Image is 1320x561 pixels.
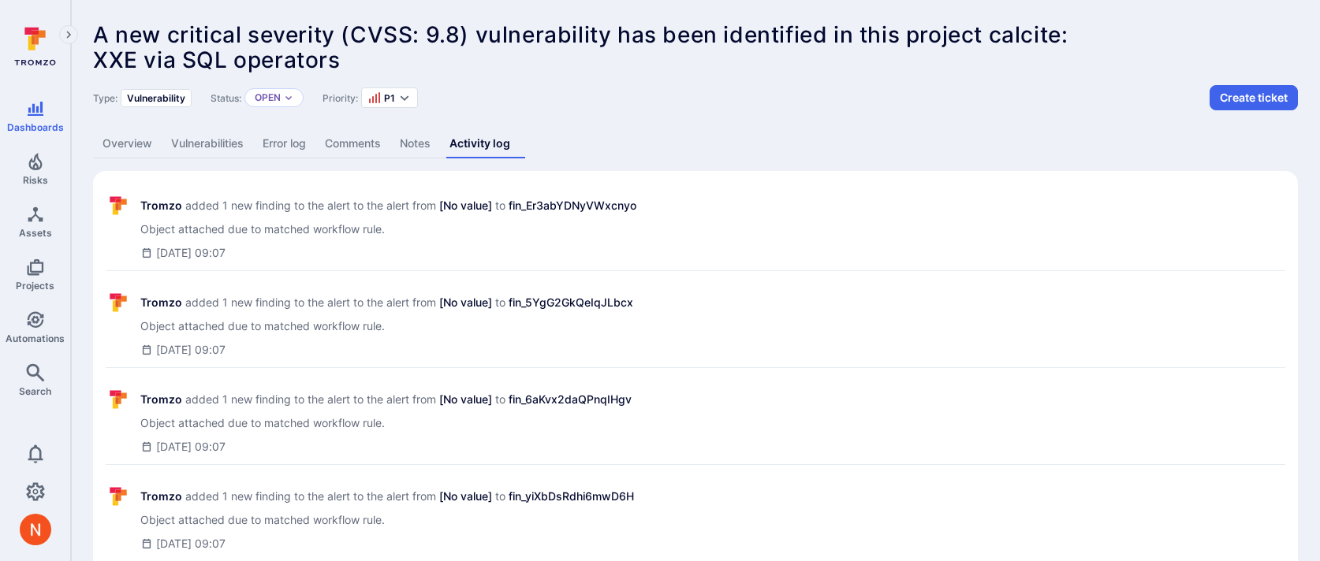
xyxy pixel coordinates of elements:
button: Create ticket [1210,85,1298,110]
span: XXE via SQL operators [93,46,341,73]
button: Expand dropdown [398,91,411,104]
span: P1 [384,92,395,104]
span: [DATE] 09:07 [156,439,226,455]
span: Risks [23,174,48,186]
span: Object attached due to matched workflow rule. [140,415,632,431]
i: Expand navigation menu [63,28,74,42]
img: ACg8ocIprwjrgDQnDsNSk9Ghn5p5-B8DpAKWoJ5Gi9syOE4K59tr4Q=s96-c [20,514,51,545]
span: Projects [16,280,54,292]
span: from [412,198,436,214]
button: Open [255,91,281,104]
span: fin_Er3abYDNyVWxcnyo [509,198,636,214]
span: to [495,198,505,214]
span: Tromzo [140,295,182,310]
a: Activity log [440,129,520,158]
span: to the alert [353,295,409,310]
span: [No value] [439,489,492,504]
a: Error log [253,129,315,158]
span: Status: [211,92,241,104]
span: Tromzo [140,198,182,214]
span: fin_yiXbDsRdhi6mwD6H [509,489,634,504]
span: Tromzo [140,489,182,504]
span: to [495,489,505,504]
span: Dashboards [7,121,64,133]
span: to the alert [353,392,409,407]
span: to the alert [353,198,409,214]
div: Neeren Patki [20,514,51,545]
span: from [412,295,436,310]
button: Expand navigation menu [59,25,78,44]
a: Vulnerabilities [162,129,253,158]
span: fin_6aKvx2daQPnqIHgv [509,392,632,407]
span: Object attached due to matched workflow rule. [140,512,634,528]
span: [DATE] 09:07 [156,342,226,358]
span: to the alert [353,489,409,504]
span: Type: [93,92,117,104]
span: added 1 new finding to the alert [185,489,350,504]
span: [DATE] 09:07 [156,536,226,552]
span: [No value] [439,392,492,407]
span: from [412,392,436,407]
span: Automations [6,333,65,344]
span: Search [19,385,51,397]
button: P1 [368,91,395,104]
span: fin_5YgG2GkQeIqJLbcx [509,295,633,310]
div: Alert tabs [93,129,1298,158]
span: Object attached due to matched workflow rule. [140,221,636,237]
span: Tromzo [140,392,182,407]
span: A new critical severity (CVSS: 9.8) vulnerability has been identified in this project calcite: [93,21,1068,48]
span: [No value] [439,295,492,310]
a: Comments [315,129,390,158]
span: added 1 new finding to the alert [185,198,350,214]
span: [No value] [439,198,492,214]
span: added 1 new finding to the alert [185,392,350,407]
span: from [412,489,436,504]
span: [DATE] 09:07 [156,245,226,261]
span: added 1 new finding to the alert [185,295,350,310]
a: Notes [390,129,440,158]
a: Overview [93,129,162,158]
button: Expand dropdown [284,93,293,102]
span: Priority: [323,92,358,104]
span: to [495,295,505,310]
span: Object attached due to matched workflow rule. [140,318,633,334]
span: to [495,392,505,407]
span: Assets [19,227,52,239]
div: Vulnerability [121,89,192,107]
